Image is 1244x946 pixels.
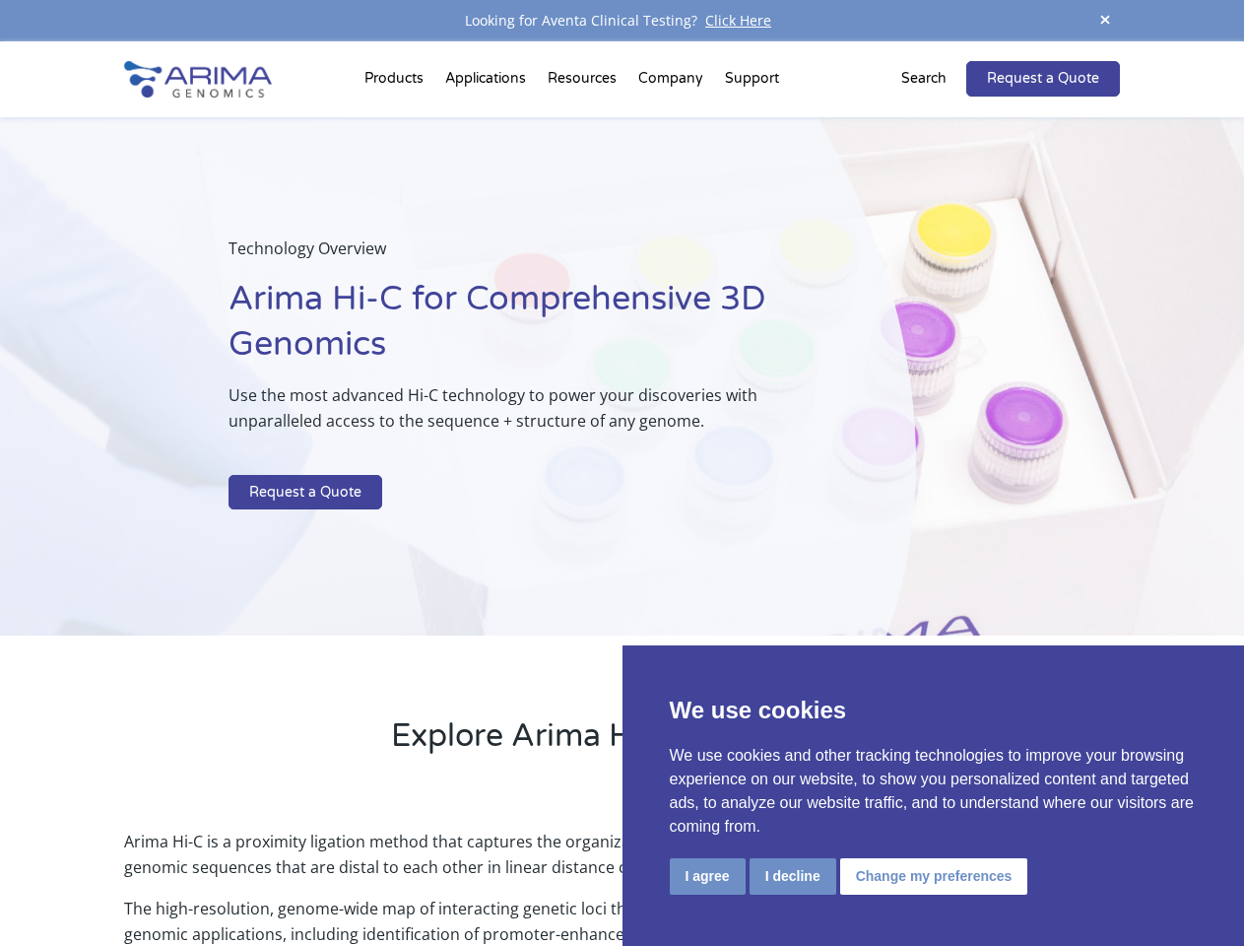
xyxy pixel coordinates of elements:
p: Technology Overview [229,236,817,277]
a: Click Here [697,11,779,30]
p: We use cookies and other tracking technologies to improve your browsing experience on our website... [670,744,1198,839]
p: We use cookies [670,693,1198,728]
a: Request a Quote [229,475,382,510]
p: Search [901,66,947,92]
p: Arima Hi-C is a proximity ligation method that captures the organizational structure of chromatin... [124,829,1119,896]
img: Arima-Genomics-logo [124,61,272,98]
h1: Arima Hi-C for Comprehensive 3D Genomics [229,277,817,382]
button: Change my preferences [840,858,1028,895]
p: Use the most advanced Hi-C technology to power your discoveries with unparalleled access to the s... [229,382,817,449]
h2: Explore Arima Hi-C Technology [124,714,1119,774]
div: Looking for Aventa Clinical Testing? [124,8,1119,34]
button: I decline [750,858,836,895]
a: Request a Quote [966,61,1120,97]
button: I agree [670,858,746,895]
